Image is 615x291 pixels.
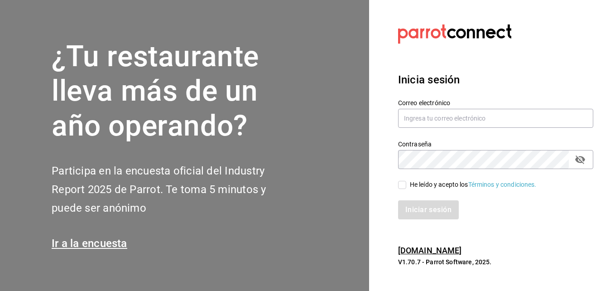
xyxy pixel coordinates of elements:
input: Ingresa tu correo electrónico [398,109,593,128]
h2: Participa en la encuesta oficial del Industry Report 2025 de Parrot. Te toma 5 minutos y puede se... [52,162,296,217]
label: Correo electrónico [398,99,593,106]
a: Términos y condiciones. [468,181,537,188]
h1: ¿Tu restaurante lleva más de un año operando? [52,39,296,144]
label: Contraseña [398,141,593,147]
a: Ir a la encuesta [52,237,127,250]
h3: Inicia sesión [398,72,593,88]
button: passwordField [572,152,588,167]
div: He leído y acepto los [410,180,537,189]
a: [DOMAIN_NAME] [398,246,462,255]
p: V1.70.7 - Parrot Software, 2025. [398,257,593,267]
